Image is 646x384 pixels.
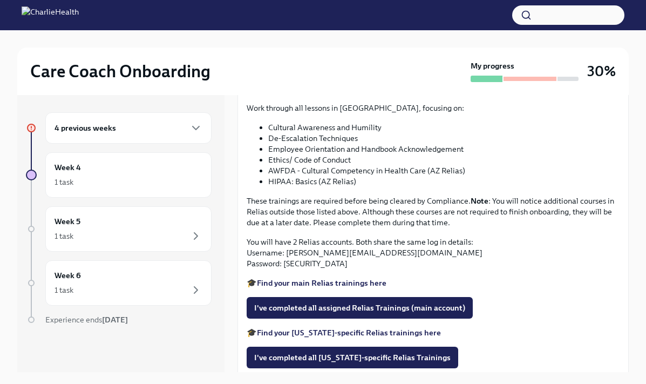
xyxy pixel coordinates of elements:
[587,62,616,81] h3: 30%
[102,315,128,325] strong: [DATE]
[257,328,441,338] a: Find your [US_STATE]-specific Relias trainings here
[45,112,212,144] div: 4 previous weeks
[30,60,210,82] h2: Care Coach Onboarding
[268,122,620,133] li: Cultural Awareness and Humility
[45,315,128,325] span: Experience ends
[247,327,620,338] p: 🎓
[471,60,514,71] strong: My progress
[55,215,80,227] h6: Week 5
[26,152,212,198] a: Week 41 task
[22,6,79,24] img: CharlieHealth
[55,177,73,187] div: 1 task
[268,176,620,187] li: HIPAA: Basics (AZ Relias)
[26,260,212,306] a: Week 61 task
[247,196,620,228] p: These trainings are required before being cleared by Compliance. : You will notice additional cou...
[254,352,451,363] span: I've completed all [US_STATE]-specific Relias Trainings
[268,144,620,154] li: Employee Orientation and Handbook Acknowledgement
[55,285,73,295] div: 1 task
[55,161,81,173] h6: Week 4
[247,297,473,319] button: I've completed all assigned Relias Trainings (main account)
[247,237,620,269] p: You will have 2 Relias accounts. Both share the same log in details: Username: [PERSON_NAME][EMAI...
[471,196,488,206] strong: Note
[26,206,212,252] a: Week 51 task
[268,154,620,165] li: Ethics/ Code of Conduct
[247,278,620,288] p: 🎓
[247,103,620,113] p: Work through all lessons in [GEOGRAPHIC_DATA], focusing on:
[268,165,620,176] li: AWFDA - Cultural Competency in Health Care (AZ Relias)
[55,270,81,281] h6: Week 6
[268,133,620,144] li: De-Escalation Techniques
[254,302,465,313] span: I've completed all assigned Relias Trainings (main account)
[247,347,458,368] button: I've completed all [US_STATE]-specific Relias Trainings
[55,122,116,134] h6: 4 previous weeks
[55,231,73,241] div: 1 task
[257,278,386,288] a: Find your main Relias trainings here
